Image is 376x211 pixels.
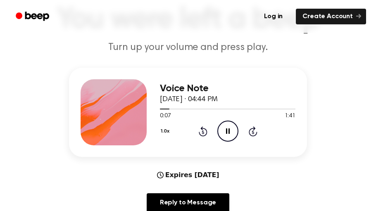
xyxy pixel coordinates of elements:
span: 0:07 [160,112,171,121]
div: Expires [DATE] [157,170,219,180]
h3: Voice Note [160,83,295,94]
a: Beep [10,9,57,25]
a: Create Account [296,9,366,24]
p: Turn up your volume and press play. [29,41,347,55]
span: 1:41 [285,112,295,121]
a: Log in [256,7,291,26]
button: 1.0x [160,124,172,138]
span: [DATE] · 04:44 PM [160,96,218,103]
